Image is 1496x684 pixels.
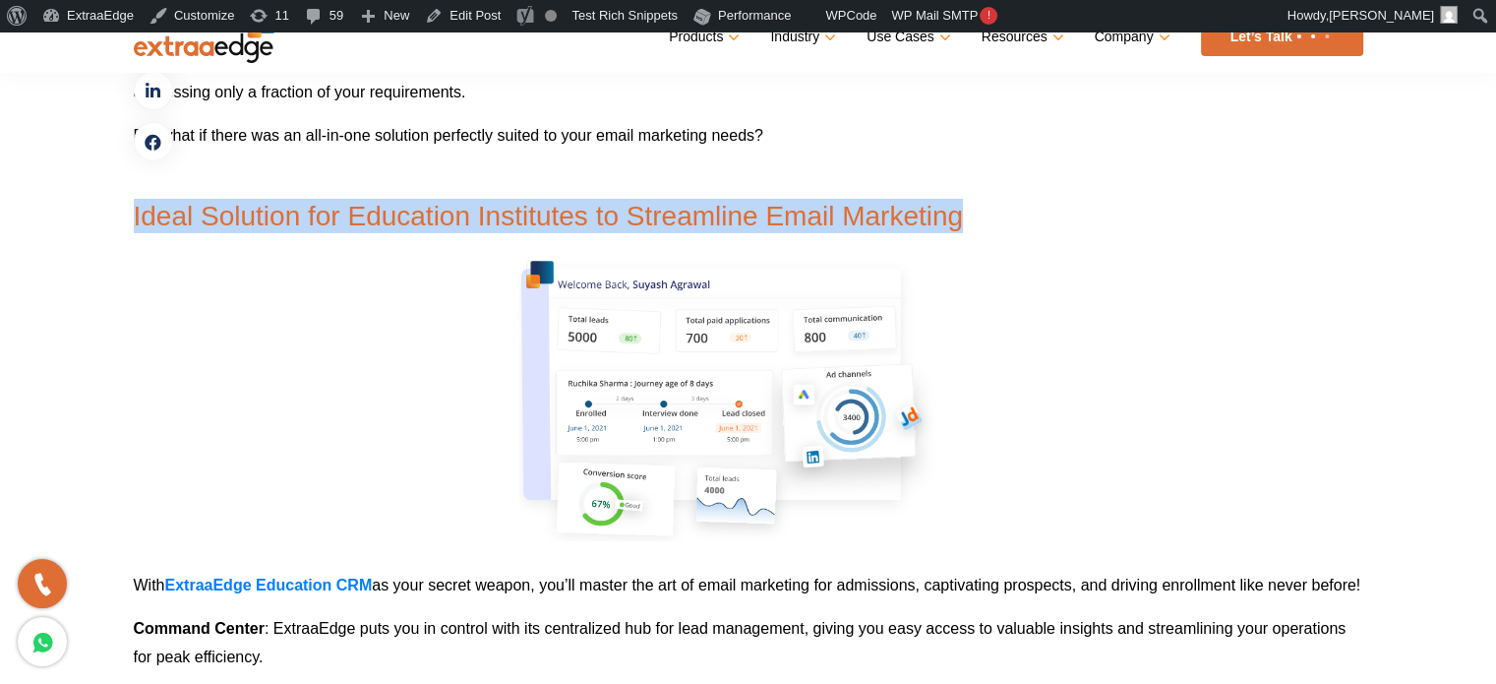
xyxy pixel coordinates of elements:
a: facebook [134,122,173,161]
span: as your secret weapon, you’ll master the art of email marketing for admissions, captivating prosp... [372,577,1360,593]
a: Company [1095,23,1167,51]
a: Resources [982,23,1060,51]
a: ExtraaEdge Education CRM [165,577,373,593]
b: Command Center [134,620,265,637]
a: Industry [770,23,832,51]
a: Let’s Talk [1201,18,1363,56]
span: Ideal Solution for Education Institutes to Streamline Email Marketing [134,201,964,231]
span: With [134,577,165,593]
span: : ExtraaEdge puts you in control with its centralized hub for lead management, giving you easy ac... [134,620,1346,665]
span: ! [980,7,997,25]
img: extraaedge-is-the-ideal-solution-for-email-marketing-of-education-institutes [519,253,978,542]
span: [PERSON_NAME] [1329,8,1434,23]
a: linkedin [134,71,173,110]
span: But what if there was an all-in-one solution perfectly suited to your email marketing needs? [134,127,763,144]
a: Use Cases [867,23,946,51]
a: Products [669,23,736,51]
